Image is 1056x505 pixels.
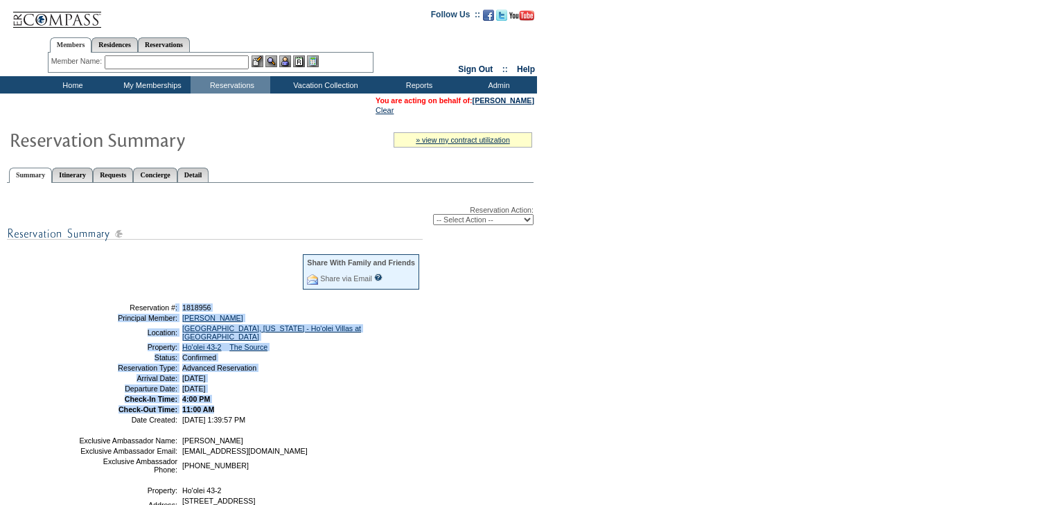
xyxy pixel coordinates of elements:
td: Property: [78,486,177,495]
img: b_edit.gif [252,55,263,67]
span: [EMAIL_ADDRESS][DOMAIN_NAME] [182,447,308,455]
td: Status: [78,353,177,362]
td: Follow Us :: [431,8,480,25]
img: Impersonate [279,55,291,67]
a: The Source [229,343,267,351]
a: Residences [91,37,138,52]
td: Admin [457,76,537,94]
a: [GEOGRAPHIC_DATA], [US_STATE] - Ho'olei Villas at [GEOGRAPHIC_DATA] [182,324,361,341]
td: Departure Date: [78,384,177,393]
span: :: [502,64,508,74]
img: Become our fan on Facebook [483,10,494,21]
a: Become our fan on Facebook [483,14,494,22]
td: Location: [78,324,177,341]
td: My Memberships [111,76,191,94]
a: Itinerary [52,168,93,182]
span: [DATE] [182,384,206,393]
a: Ho'olei 43-2 [182,343,222,351]
a: Clear [376,106,394,114]
a: » view my contract utilization [416,136,510,144]
span: [DATE] [182,374,206,382]
td: Property: [78,343,177,351]
td: Exclusive Ambassador Phone: [78,457,177,474]
input: What is this? [374,274,382,281]
td: Arrival Date: [78,374,177,382]
span: [DATE] 1:39:57 PM [182,416,245,424]
img: subTtlResSummary.gif [7,225,423,242]
a: Members [50,37,92,53]
td: Home [31,76,111,94]
span: Advanced Reservation [182,364,256,372]
img: Subscribe to our YouTube Channel [509,10,534,21]
span: You are acting on behalf of: [376,96,534,105]
strong: Check-Out Time: [118,405,177,414]
span: 11:00 AM [182,405,214,414]
td: Vacation Collection [270,76,378,94]
a: [PERSON_NAME] [182,314,243,322]
a: Concierge [133,168,177,182]
img: Follow us on Twitter [496,10,507,21]
td: Exclusive Ambassador Name: [78,436,177,445]
a: Help [517,64,535,74]
a: Share via Email [320,274,372,283]
div: Member Name: [51,55,105,67]
strong: Check-In Time: [125,395,177,403]
span: [PERSON_NAME] [182,436,243,445]
span: Ho'olei 43-2 [182,486,222,495]
a: Follow us on Twitter [496,14,507,22]
td: Reservation #: [78,303,177,312]
span: 4:00 PM [182,395,210,403]
a: Summary [9,168,52,183]
img: b_calculator.gif [307,55,319,67]
div: Reservation Action: [7,206,534,225]
td: Exclusive Ambassador Email: [78,447,177,455]
td: Reports [378,76,457,94]
img: Reservaton Summary [9,125,286,153]
img: Reservations [293,55,305,67]
a: Subscribe to our YouTube Channel [509,14,534,22]
td: Date Created: [78,416,177,424]
div: Share With Family and Friends [307,258,415,267]
a: Requests [93,168,133,182]
td: Reservation Type: [78,364,177,372]
img: View [265,55,277,67]
a: Detail [177,168,209,182]
td: Reservations [191,76,270,94]
span: Confirmed [182,353,216,362]
td: Principal Member: [78,314,177,322]
span: [PHONE_NUMBER] [182,461,249,470]
a: Sign Out [458,64,493,74]
span: 1818956 [182,303,211,312]
a: [PERSON_NAME] [473,96,534,105]
a: Reservations [138,37,190,52]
